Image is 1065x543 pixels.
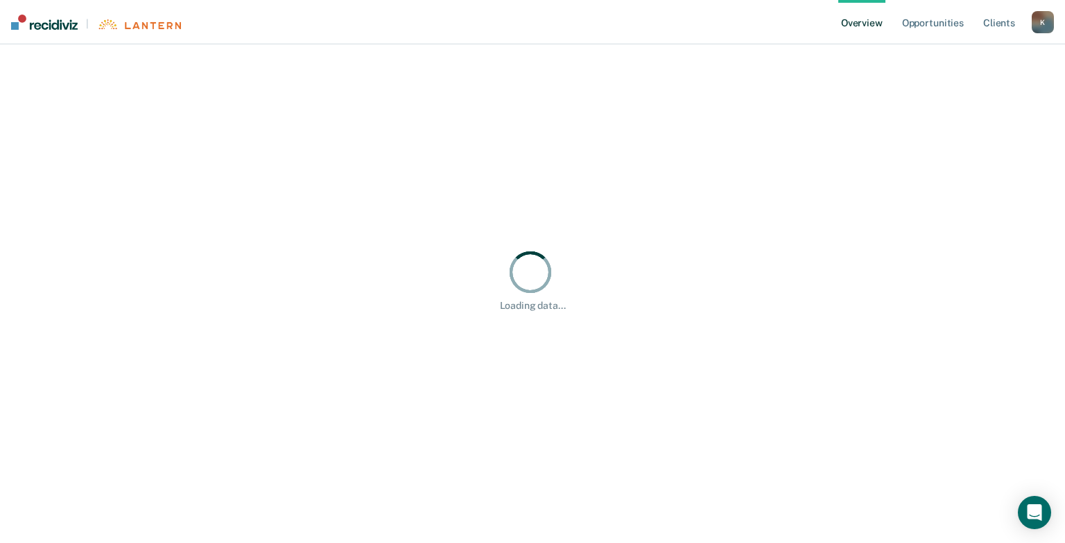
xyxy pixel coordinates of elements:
img: Recidiviz [11,15,78,30]
a: | [11,15,181,30]
div: Loading data... [500,300,566,312]
img: Lantern [97,19,181,30]
span: | [78,18,97,30]
button: K [1032,11,1054,33]
div: Open Intercom Messenger [1018,496,1051,529]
